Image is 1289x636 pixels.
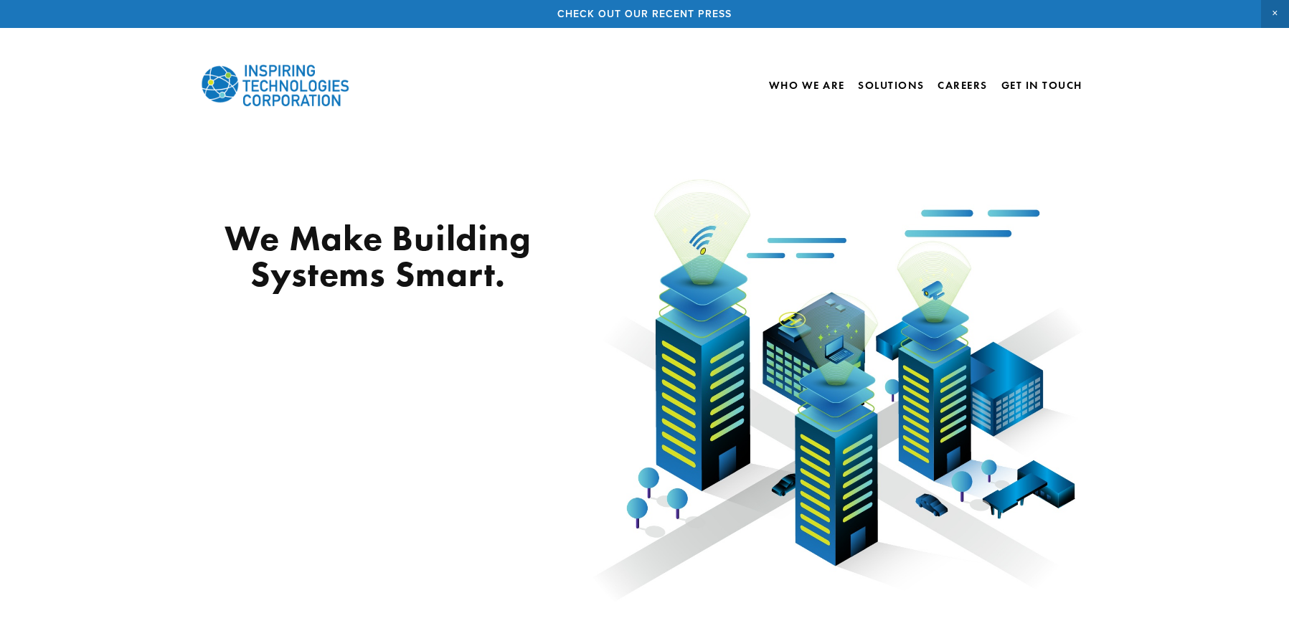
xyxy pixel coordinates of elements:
[200,220,557,292] h1: We make Building Systems Smart.
[1001,73,1082,98] a: Get In Touch
[200,53,351,118] img: Inspiring Technologies Corp – A Building Technologies Company
[858,79,925,92] a: Solutions
[769,73,845,98] a: Who We Are
[938,73,988,98] a: Careers
[580,171,1089,612] img: ITC-Landing-Page-Smart-Buildings-1500b.jpg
